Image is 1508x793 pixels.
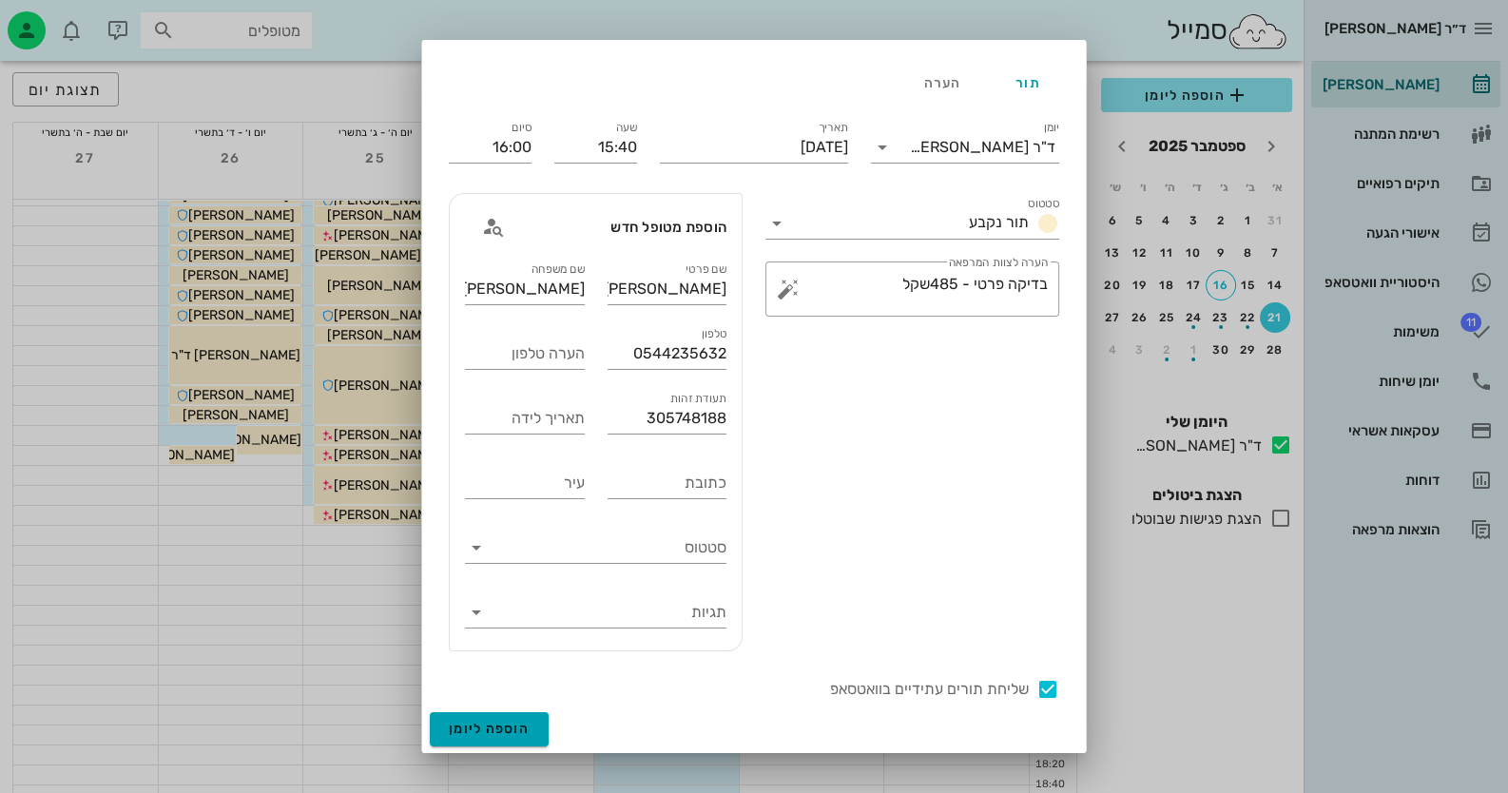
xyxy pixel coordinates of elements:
[702,327,726,341] label: טלפון
[531,262,584,277] label: שם משפחה
[449,721,530,737] span: הוספה ליומן
[686,262,726,277] label: שם פרטי
[449,680,1029,699] label: שליחת תורים עתידיים בוואטסאפ
[670,392,726,406] label: תעודת זהות
[969,213,1029,231] span: תור נקבע
[1044,121,1060,135] label: יומן
[512,121,532,135] label: סיום
[465,597,726,628] div: תגיות
[871,132,1059,163] div: יומןד"ר [PERSON_NAME]
[949,256,1048,270] label: הערה לצוות המרפאה
[899,60,985,106] div: הערה
[430,712,549,746] button: הוספה ליומן
[910,139,1055,156] div: ד"ר [PERSON_NAME]
[465,532,726,563] div: סטטוס
[616,121,638,135] label: שעה
[1028,197,1059,211] label: סטטוס
[610,219,726,236] span: הוספת מטופל חדש
[985,60,1071,106] div: תור
[765,208,1059,239] div: סטטוסתור נקבע
[819,121,849,135] label: תאריך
